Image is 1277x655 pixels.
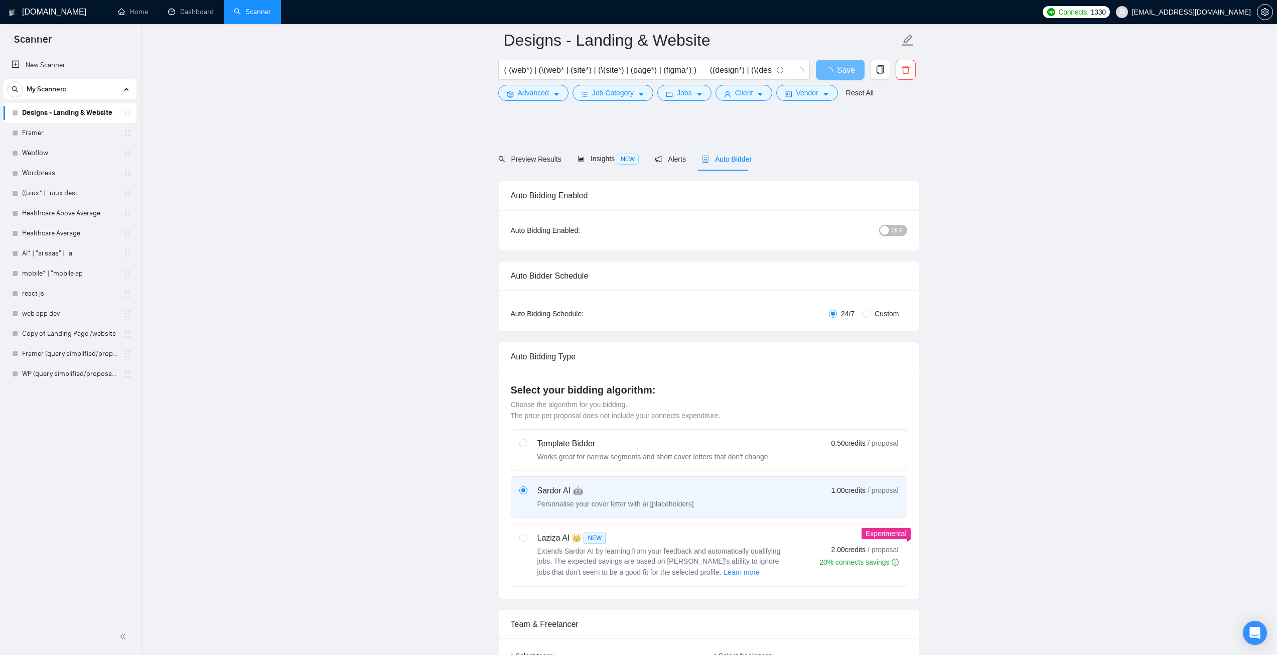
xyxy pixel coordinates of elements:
[1257,4,1273,20] button: setting
[868,485,898,495] span: / proposal
[518,87,549,98] span: Advanced
[1058,7,1088,18] span: Connects:
[498,85,569,101] button: settingAdvancedcaret-down
[868,545,898,555] span: / proposal
[22,243,117,264] a: AI* | "ai saas" | "a
[716,85,773,101] button: userClientcaret-down
[511,181,907,210] div: Auto Bidding Enabled
[22,183,117,203] a: ((uiux* | "uiux desi
[22,223,117,243] a: Healthcare Average
[118,8,148,16] a: homeHome
[617,154,639,165] span: NEW
[581,90,588,98] span: bars
[6,32,60,53] span: Scanner
[168,8,214,16] a: dashboardDashboard
[868,438,898,448] span: / proposal
[785,90,792,98] span: idcard
[837,64,855,76] span: Save
[537,485,694,497] div: Sardor AI 🤖
[724,567,760,578] span: Learn more
[757,90,764,98] span: caret-down
[572,532,582,544] span: 👑
[1257,8,1272,16] span: setting
[123,149,131,157] span: holder
[892,225,904,236] span: OFF
[831,485,866,496] span: 1.00 credits
[901,34,914,47] span: edit
[511,383,907,397] h4: Select your bidding algorithm:
[511,401,721,420] span: Choose the algorithm for you bidding. The price per proposal does not include your connects expen...
[22,264,117,284] a: mobile* | "mobile ap
[696,90,703,98] span: caret-down
[123,330,131,338] span: holder
[537,547,781,576] span: Extends Sardor AI by learning from your feedback and automatically qualifying jobs. The expected ...
[896,60,916,80] button: delete
[22,203,117,223] a: Healthcare Above Average
[123,370,131,378] span: holder
[1047,8,1055,16] img: upwork-logo.png
[537,499,694,509] div: Personalise your cover letter with ai [placeholders]
[822,90,829,98] span: caret-down
[776,85,837,101] button: idcardVendorcaret-down
[234,8,271,16] a: searchScanner
[123,169,131,177] span: holder
[578,155,585,162] span: area-chart
[1243,621,1267,645] div: Open Intercom Messenger
[657,85,712,101] button: folderJobscaret-down
[819,557,898,567] div: 20% connects savings
[27,79,66,99] span: My Scanners
[22,364,117,384] a: WP (query simplified/proposed)
[123,109,131,117] span: holder
[22,103,117,123] a: Designs - Landing & Website
[22,163,117,183] a: Wordpress
[1257,8,1273,16] a: setting
[537,438,770,450] div: Template Bidder
[123,290,131,298] span: holder
[511,610,907,638] div: Team & Freelancer
[504,28,899,53] input: Scanner name...
[592,87,634,98] span: Job Category
[777,67,783,73] span: info-circle
[123,249,131,257] span: holder
[723,566,760,578] button: Laziza AI NEWExtends Sardor AI by learning from your feedback and automatically qualifying jobs. ...
[702,155,752,163] span: Auto Bidder
[655,155,686,163] span: Alerts
[795,67,804,76] span: loading
[870,60,890,80] button: copy
[504,64,772,76] input: Search Freelance Jobs...
[511,225,643,236] div: Auto Bidding Enabled:
[22,123,117,143] a: Framer
[831,544,866,555] span: 2.00 credits
[866,530,907,538] span: Experimental
[123,189,131,197] span: holder
[666,90,673,98] span: folder
[724,90,731,98] span: user
[655,156,662,163] span: notification
[8,86,23,93] span: search
[123,310,131,318] span: holder
[638,90,645,98] span: caret-down
[702,156,709,163] span: robot
[831,438,866,449] span: 0.50 credits
[896,65,915,74] span: delete
[507,90,514,98] span: setting
[22,344,117,364] a: Framer (query simplified/proposed)
[22,304,117,324] a: web app dev
[871,65,890,74] span: copy
[511,308,643,319] div: Auto Bidding Schedule:
[816,60,865,80] button: Save
[846,87,874,98] a: Reset All
[511,261,907,290] div: Auto Bidder Schedule
[677,87,692,98] span: Jobs
[123,270,131,278] span: holder
[123,129,131,137] span: holder
[573,85,653,101] button: barsJob Categorycaret-down
[123,209,131,217] span: holder
[537,532,788,544] div: Laziza AI
[119,631,129,641] span: double-left
[123,350,131,358] span: holder
[825,67,837,75] span: loading
[511,342,907,371] div: Auto Bidding Type
[4,55,136,75] li: New Scanner
[12,55,128,75] a: New Scanner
